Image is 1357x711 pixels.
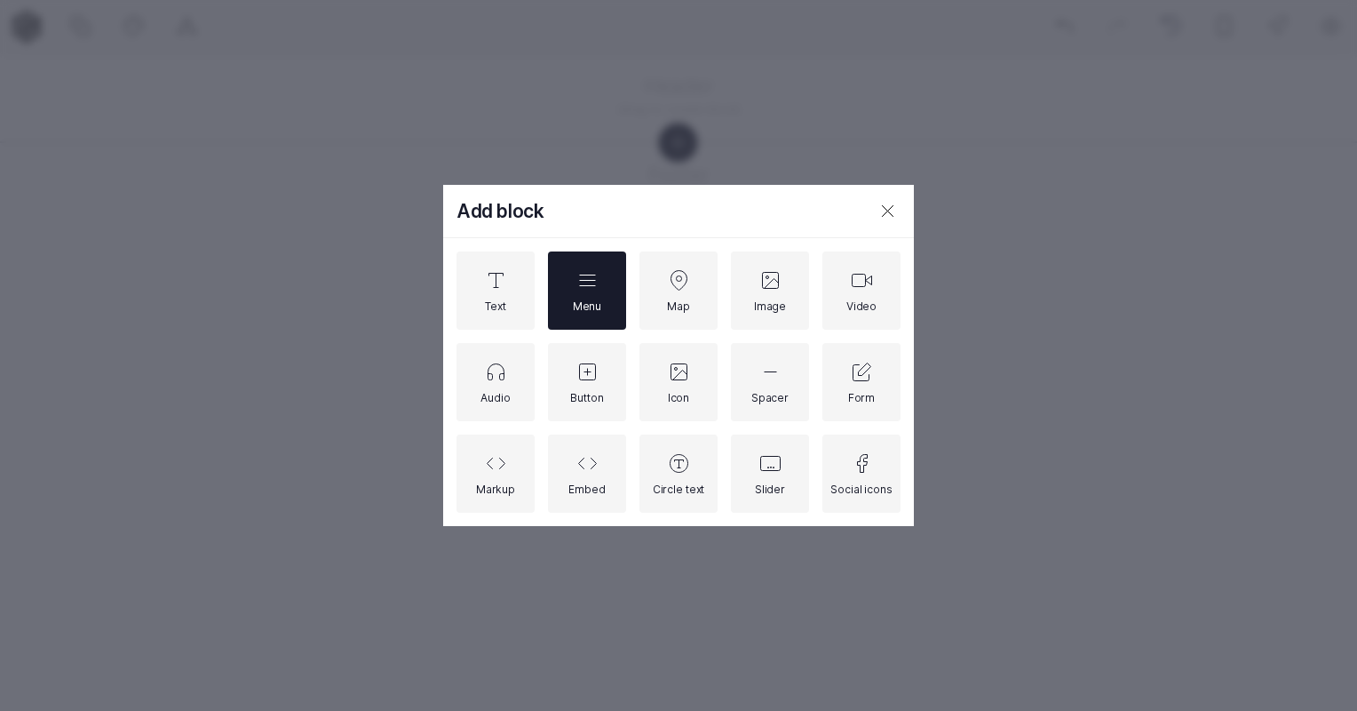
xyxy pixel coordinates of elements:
div: Video [846,300,877,313]
div: Embed [568,483,605,496]
div: Text [485,300,506,313]
div: Image [754,300,786,313]
div: Audio [480,391,510,404]
div: Button [570,391,603,404]
div: Spacer [751,391,789,404]
div: Social icons [830,483,892,496]
div: Circle text [653,483,705,496]
div: Icon [668,391,689,404]
div: Menu [573,300,601,313]
div: Form [848,391,875,404]
div: Markup [476,483,515,496]
h3: Add block [443,185,861,237]
div: Map [667,300,690,313]
div: Slider [755,483,785,496]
